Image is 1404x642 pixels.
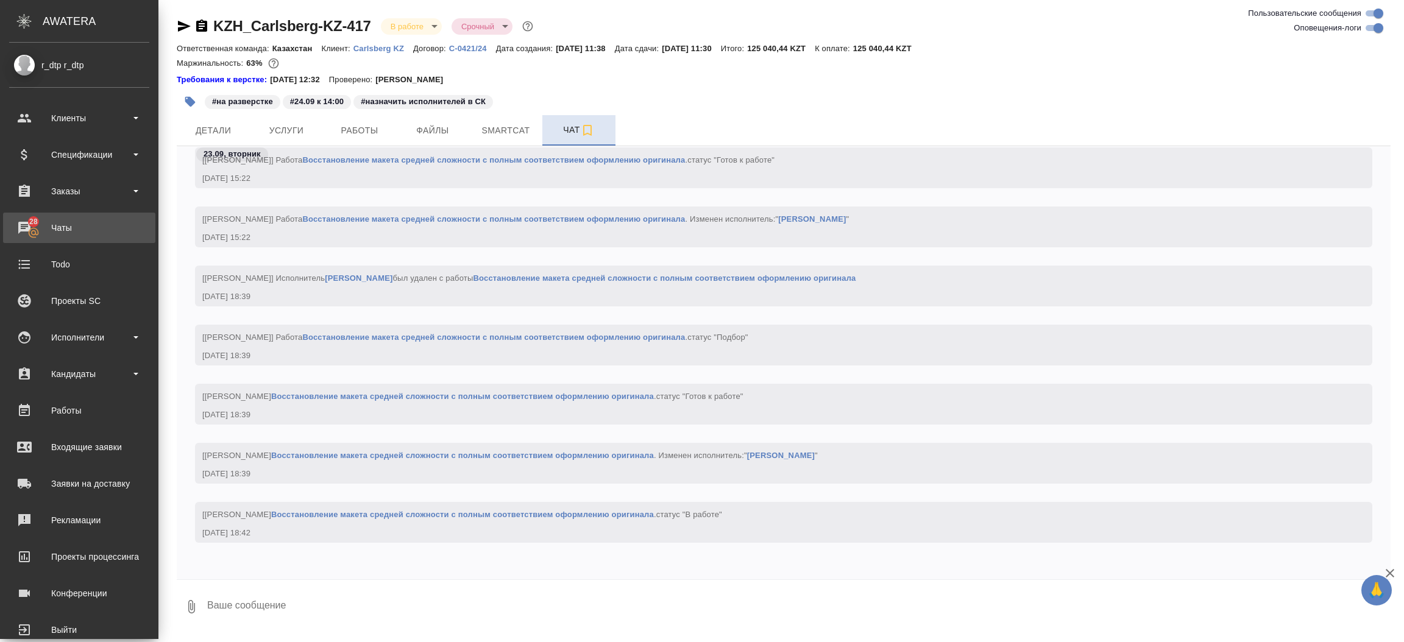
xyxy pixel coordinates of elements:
div: [DATE] 18:39 [202,350,1330,362]
span: Услуги [257,123,316,138]
span: [[PERSON_NAME] . [202,392,743,401]
p: Проверено: [329,74,376,86]
span: на разверстке [204,96,282,106]
div: [DATE] 15:22 [202,172,1330,185]
p: Итого: [721,44,747,53]
div: Кандидаты [9,365,149,383]
p: Договор: [413,44,449,53]
p: #на разверстке [212,96,273,108]
div: Работы [9,401,149,420]
span: [[PERSON_NAME]] Работа . [202,333,748,342]
a: [PERSON_NAME] [778,214,846,224]
span: Работы [330,123,389,138]
p: Carlsberg KZ [353,44,413,53]
div: Нажми, чтобы открыть папку с инструкцией [177,74,270,86]
a: Работы [3,395,155,426]
p: 125 040,44 KZT [853,44,921,53]
p: Казахстан [272,44,322,53]
a: [PERSON_NAME] [325,273,392,283]
span: 24.09 к 14:00 [282,96,352,106]
a: С-0421/24 [449,43,496,53]
button: Срочный [458,21,498,32]
button: 6432.60 RUB; 0.00 KZT; [266,55,282,71]
a: Входящие заявки [3,432,155,462]
div: Todo [9,255,149,273]
button: Доп статусы указывают на важность/срочность заказа [520,18,536,34]
span: [[PERSON_NAME]] Работа . Изменен исполнитель: [202,214,849,224]
span: статус "Подбор" [687,333,748,342]
div: AWATERA [43,9,158,34]
a: Восстановление макета средней сложности с полным соответствием оформлению оригинала [302,333,685,342]
span: Пользовательские сообщения [1248,7,1361,19]
div: [DATE] 18:39 [202,291,1330,303]
div: Входящие заявки [9,438,149,456]
div: Проекты SC [9,292,149,310]
button: Скопировать ссылку для ЯМессенджера [177,19,191,34]
a: KZH_Carlsberg-KZ-417 [213,18,371,34]
a: Todo [3,249,155,280]
span: статус "В работе" [656,510,722,519]
a: Рекламации [3,505,155,535]
span: назначить исполнителей в СК [352,96,494,106]
div: Заявки на доставку [9,474,149,493]
span: [[PERSON_NAME] . Изменен исполнитель: [202,451,818,460]
span: Файлы [403,123,462,138]
div: Чаты [9,219,149,237]
p: 63% [246,58,265,68]
span: " " [775,214,849,224]
div: Заказы [9,182,149,200]
p: Дата создания: [496,44,556,53]
p: [DATE] 11:30 [662,44,721,53]
span: 28 [22,216,45,228]
a: Заявки на доставку [3,468,155,499]
a: Конференции [3,578,155,608]
a: Восстановление макета средней сложности с полным соответствием оформлению оригинала [271,510,654,519]
span: статус "Готов к работе" [656,392,743,401]
a: Восстановление макета средней сложности с полным соответствием оформлению оригинала [271,451,654,460]
p: 125 040,44 KZT [747,44,815,53]
p: #назначить исполнителей в СК [361,96,486,108]
span: Smartcat [477,123,535,138]
p: Клиент: [321,44,353,53]
div: Проекты процессинга [9,548,149,566]
p: [PERSON_NAME] [375,74,452,86]
div: [DATE] 18:39 [202,409,1330,421]
div: Спецификации [9,146,149,164]
span: " " [744,451,818,460]
p: Дата сдачи: [615,44,662,53]
div: Исполнители [9,328,149,347]
a: 28Чаты [3,213,155,243]
button: В работе [387,21,427,32]
div: [DATE] 18:42 [202,527,1330,539]
span: 🙏 [1366,577,1387,603]
a: Требования к верстке: [177,74,270,86]
a: Восстановление макета средней сложности с полным соответствием оформлению оригинала [302,214,685,224]
div: В работе [452,18,512,35]
div: Клиенты [9,109,149,127]
span: [[PERSON_NAME]] Исполнитель был удален с работы [202,273,856,283]
div: r_dtp r_dtp [9,58,149,72]
button: Скопировать ссылку [194,19,209,34]
span: Детали [184,123,243,138]
a: Carlsberg KZ [353,43,413,53]
p: [DATE] 12:32 [270,74,329,86]
p: Ответственная команда: [177,44,272,53]
p: 23.09, вторник [204,148,261,160]
span: Чат [550,122,608,138]
div: Выйти [9,621,149,639]
p: [DATE] 11:38 [556,44,615,53]
svg: Подписаться [580,123,595,138]
span: [[PERSON_NAME] . [202,510,722,519]
a: Восстановление макета средней сложности с полным соответствием оформлению оригинала [473,273,856,283]
p: С-0421/24 [449,44,496,53]
div: В работе [381,18,442,35]
div: Рекламации [9,511,149,529]
p: Маржинальность: [177,58,246,68]
div: [DATE] 18:39 [202,468,1330,480]
a: [PERSON_NAME] [747,451,815,460]
button: 🙏 [1361,575,1392,605]
a: Восстановление макета средней сложности с полным соответствием оформлению оригинала [271,392,654,401]
a: Проекты процессинга [3,541,155,572]
p: К оплате: [815,44,853,53]
p: #24.09 к 14:00 [290,96,344,108]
